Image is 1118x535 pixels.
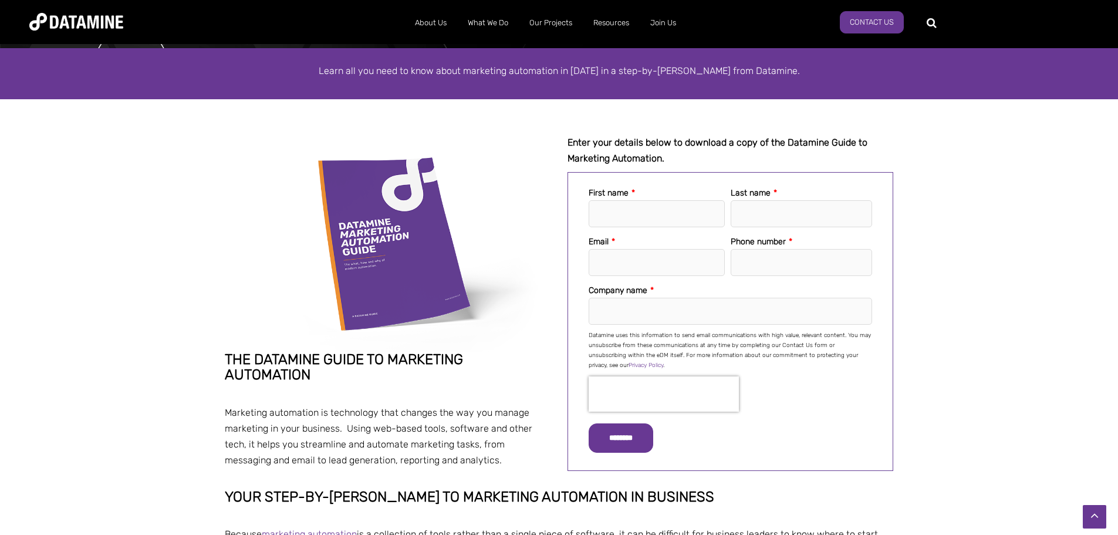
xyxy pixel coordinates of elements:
[589,376,739,412] iframe: reCAPTCHA
[589,188,629,198] span: First name
[225,489,714,505] strong: Your step-by-[PERSON_NAME] to marketing automation in business
[629,362,663,369] a: Privacy Policy
[840,11,904,33] a: Contact Us
[457,8,519,38] a: What We Do
[731,188,771,198] span: Last name
[404,8,457,38] a: About Us
[640,8,687,38] a: Join Us
[568,137,867,164] strong: Enter your details below to download a copy of the Datamine Guide to Marketing Automation.
[225,405,550,469] p: Marketing automation is technology that changes the way you manage marketing in your business. Us...
[225,351,463,383] strong: The Datamine Guide to Marketing Automation
[589,285,647,295] span: Company name
[519,8,583,38] a: Our Projects
[731,237,786,247] span: Phone number
[225,134,550,352] img: Marketing Automation Cover small
[589,331,872,371] p: Datamine uses this information to send email communications with high value, relevant content. Yo...
[29,13,123,31] img: Datamine
[319,65,800,76] span: Learn all you need to know about marketing automation in [DATE] in a step-by-[PERSON_NAME] from D...
[589,237,609,247] span: Email
[583,8,640,38] a: Resources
